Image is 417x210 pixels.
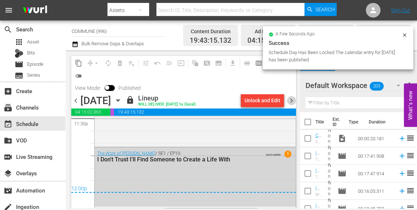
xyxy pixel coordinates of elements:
svg: Add to Schedule [398,169,406,177]
svg: Add to Schedule [398,187,406,195]
td: None [325,130,335,147]
span: chevron_right [287,96,296,105]
span: 04:15:02.865 [247,37,289,45]
span: View Mode: [71,85,105,91]
a: The Work of [PERSON_NAME] [97,151,155,156]
span: Bits [27,49,35,57]
span: a few seconds ago [276,31,315,37]
span: Published [115,85,144,91]
span: Toggle to switch from Published to Draft view. [105,85,110,90]
span: toggle_off [75,72,82,80]
span: reorder [406,151,415,160]
span: calendar_view_week_outlined [255,60,262,67]
div: Meal Timing for Metabolic Health [315,192,322,197]
span: Schedule [4,120,12,129]
span: 04:15:02.865 [71,108,110,116]
span: reorder [406,169,415,177]
span: Asset [27,38,39,46]
div: Lineup [138,94,196,102]
span: 19:43:15.132 [114,108,296,116]
td: 00:16:05.311 [355,182,395,200]
span: Episode [27,61,43,68]
span: Episode [338,187,346,195]
div: [DATE] [80,95,111,107]
span: Fill episodes with ad slates [163,57,175,69]
span: VOD [4,136,12,145]
button: Unlock and Edit [241,94,284,107]
span: Day Calendar View [239,56,253,70]
th: Duration [364,112,408,132]
span: Episode [338,152,346,160]
span: 1 [284,151,291,158]
span: Episode [338,169,346,178]
span: Clear Lineup [126,57,137,69]
span: Revert to Primary Episode [152,57,163,69]
span: Series [27,72,40,79]
th: Title [315,112,328,132]
div: / SE1 / EP10: [97,151,256,163]
span: Automation [4,186,12,195]
div: Schedule Day Has Been Locked The calendar entry for [DATE] has been published [269,49,400,64]
td: None [325,165,335,182]
span: Episode [15,60,23,69]
div: Content Duration [190,26,231,37]
span: Asset [15,38,23,46]
td: None [325,182,335,200]
th: Type [344,112,364,132]
span: Copy Lineup [73,57,84,69]
div: Default Workspace [306,75,407,96]
button: Open Feedback Widget [404,83,417,127]
div: 12:00p [71,186,296,193]
button: more_vert [405,77,414,94]
svg: Add to Schedule [398,152,406,160]
span: Customize Events [137,56,152,70]
span: 209 [369,79,383,94]
span: AUTO-LOOPED [266,150,281,156]
span: Create [4,87,12,96]
span: Download as CSV [224,56,239,70]
span: content_copy [75,60,82,67]
span: Search [4,25,12,34]
span: Week Calendar View [253,57,265,69]
td: 00:00:20.181 [355,130,395,147]
span: Update Metadata from Key Asset [175,57,187,69]
div: The Power of Natural Light [315,157,322,162]
span: Refresh All Search Blocks [187,56,201,70]
span: lock [126,96,134,104]
span: Create Search Block [201,57,213,69]
span: Bulk Remove Gaps & Overlaps [80,41,144,46]
span: reorder [406,186,415,195]
div: Unlock and Edit [244,94,280,107]
span: Live Streaming [4,153,12,161]
td: 00:17:47.914 [355,165,395,182]
td: 00:17:41.908 [355,147,395,165]
div: Success [269,39,407,47]
span: 00:08:06.781 [110,108,114,116]
span: Overlays [4,169,12,178]
button: Search [304,3,337,16]
span: chevron_left [71,96,80,105]
span: menu [4,6,13,15]
span: 24 hours Lineup View is OFF [73,70,84,82]
span: Remove Gaps & Overlaps [84,57,102,69]
img: ans4CAIJ8jUAAAAAAAAAAAAAAAAAAAAAAAAgQb4GAAAAAAAAAAAAAAAAAAAAAAAAJMjXAAAAAAAAAAAAAAAAAAAAAAAAgAT5G... [18,2,53,19]
td: None [325,147,335,165]
a: Sign Out [391,7,410,13]
span: 19:43:15.132 [190,37,231,45]
svg: Add to Schedule [398,134,406,142]
span: Search [315,3,335,16]
div: Ad Duration [247,26,289,37]
span: Series [15,71,23,80]
div: I Don't Trust I'll Find Someone to Create a Life With [97,156,256,163]
div: Commune- Navigating Perimenopause and Menopause Next On [315,140,322,144]
th: Ext. ID [328,112,344,132]
span: reorder [406,134,415,142]
span: Select an event to delete [114,57,126,69]
span: Create Series Block [213,57,224,69]
div: WILL DELIVER: [DATE] 1a (local) [138,102,196,107]
span: Channels [4,103,12,112]
span: Video [338,134,346,143]
span: more_vert [405,81,414,90]
div: The Important Elements of Sleep [315,175,322,179]
div: Bits [15,49,23,58]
